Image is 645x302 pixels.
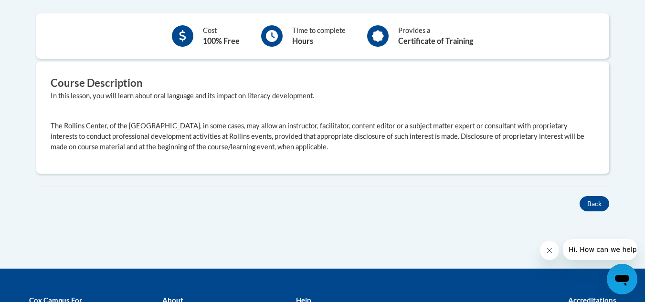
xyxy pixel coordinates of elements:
b: Hours [292,36,313,45]
b: Certificate of Training [398,36,473,45]
p: The Rollins Center, of the [GEOGRAPHIC_DATA], in some cases, may allow an instructor, facilitator... [51,121,595,152]
span: Hi. How can we help? [6,7,77,14]
iframe: Message from company [563,239,637,260]
div: In this lesson, you will learn about oral language and its impact on literacy development. [51,91,595,101]
iframe: Close message [540,241,559,260]
iframe: Button to launch messaging window [607,264,637,294]
div: Provides a [398,25,473,47]
div: Time to complete [292,25,346,47]
h3: Course Description [51,76,595,91]
div: Cost [203,25,240,47]
b: 100% Free [203,36,240,45]
button: Back [580,196,609,211]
